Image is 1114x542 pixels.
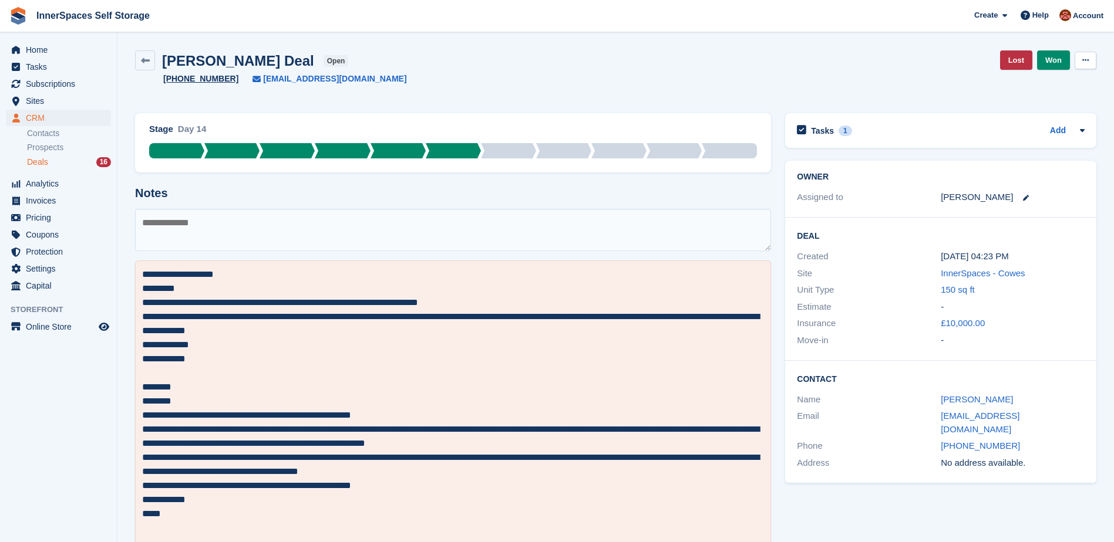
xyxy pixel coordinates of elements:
span: open [324,55,349,67]
a: 150 sq ft [941,284,975,294]
img: Abby Tilley [1059,9,1071,21]
div: Insurance [797,317,941,330]
span: Pricing [26,209,96,226]
span: Help [1032,9,1049,21]
span: Settings [26,260,96,277]
a: Contacts [27,128,111,139]
div: No address available. [941,456,1085,470]
a: [EMAIL_ADDRESS][DOMAIN_NAME] [941,411,1019,434]
a: Deals 16 [27,156,111,168]
div: Move-in [797,334,941,347]
div: Phone [797,439,941,453]
div: Day 14 [178,123,206,143]
a: Prospects [27,141,111,154]
span: Subscriptions [26,76,96,92]
h2: Notes [135,187,771,200]
h2: Deal [797,229,1085,241]
a: menu [6,243,111,260]
a: Won [1037,50,1070,70]
div: Name [797,393,941,406]
div: Created [797,250,941,263]
div: - [941,334,1085,347]
span: Account [1073,10,1103,22]
span: Coupons [26,226,96,243]
div: Assigned to [797,191,941,204]
div: Email [797,409,941,436]
div: [DATE] 04:23 PM [941,250,1085,263]
span: Home [26,42,96,58]
span: Protection [26,243,96,260]
div: Site [797,267,941,280]
h2: Contact [797,372,1085,384]
div: Unit Type [797,283,941,297]
a: menu [6,42,111,58]
a: menu [6,59,111,75]
div: 1 [839,126,852,136]
a: menu [6,209,111,226]
a: Add [1050,124,1066,138]
a: menu [6,110,111,126]
div: Estimate [797,300,941,314]
div: - [941,300,1085,314]
a: £10,000.00 [941,318,985,328]
span: [EMAIL_ADDRESS][DOMAIN_NAME] [263,73,406,85]
a: menu [6,226,111,243]
span: Analytics [26,175,96,192]
div: Stage [149,123,173,136]
img: stora-icon-8386f47178a22dfd0bd8f6a31ec36ba5ce8667c1dd55bd0f319d3a0aa187defe.svg [9,7,27,25]
a: [PHONE_NUMBER] [941,441,1020,450]
h2: Owner [797,172,1085,182]
a: Lost [1000,50,1032,70]
a: InnerSpaces - Cowes [941,268,1025,278]
a: [EMAIL_ADDRESS][DOMAIN_NAME] [238,73,406,85]
span: Capital [26,277,96,294]
a: menu [6,319,111,335]
div: Address [797,456,941,470]
h2: [PERSON_NAME] Deal [162,53,314,69]
span: CRM [26,110,96,126]
span: Tasks [26,59,96,75]
a: menu [6,76,111,92]
span: Online Store [26,319,96,335]
h2: Tasks [811,126,834,136]
div: 16 [96,157,111,167]
a: menu [6,260,111,277]
span: Invoices [26,192,96,209]
a: InnerSpaces Self Storage [32,6,154,25]
span: Deals [27,157,48,168]
csone-ctd: Call %2B447753446264 with CallSwitch One click to dial [163,73,238,85]
span: Storefront [11,304,117,316]
a: menu [6,192,111,209]
div: [PERSON_NAME] [941,191,1013,204]
a: menu [6,93,111,109]
a: Preview store [97,320,111,334]
a: menu [6,175,111,192]
a: [PERSON_NAME] [941,394,1013,404]
span: Create [974,9,998,21]
span: Sites [26,93,96,109]
span: Prospects [27,142,63,153]
a: menu [6,277,111,294]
